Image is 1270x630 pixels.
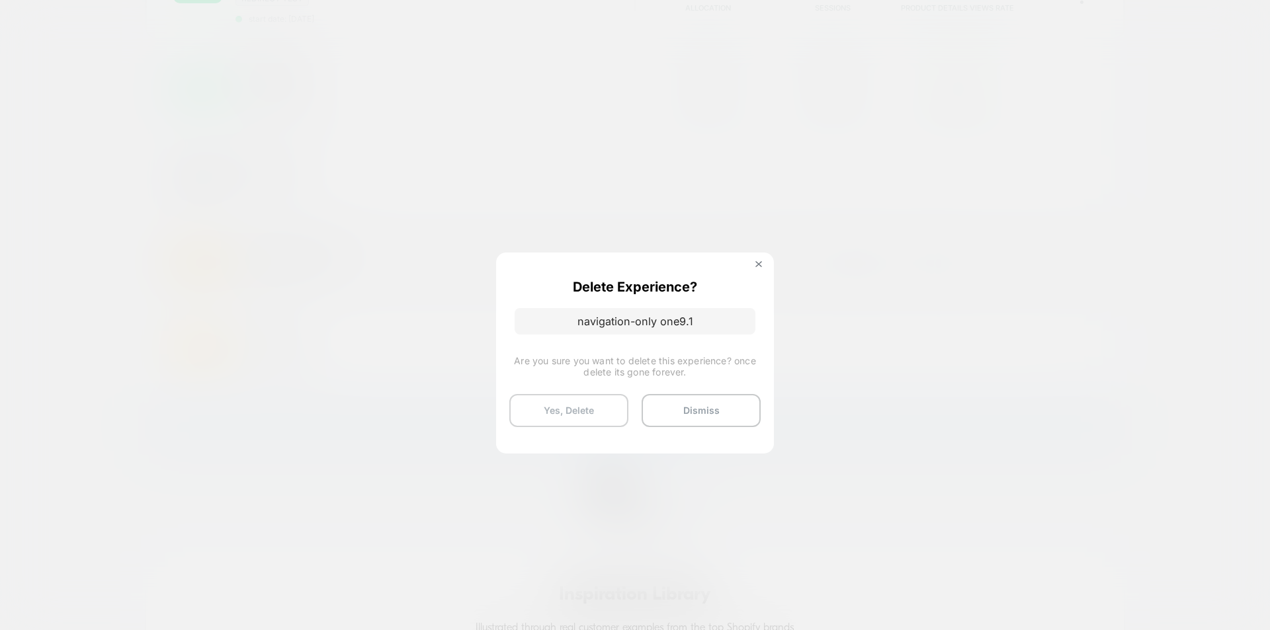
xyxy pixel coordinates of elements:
[515,308,755,335] p: navigation-only one9.1
[509,355,761,377] span: Are you sure you want to delete this experience? once delete its gone forever.
[573,279,697,295] p: Delete Experience?
[509,394,628,427] button: Yes, Delete
[755,261,762,268] img: close
[642,394,761,427] button: Dismiss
